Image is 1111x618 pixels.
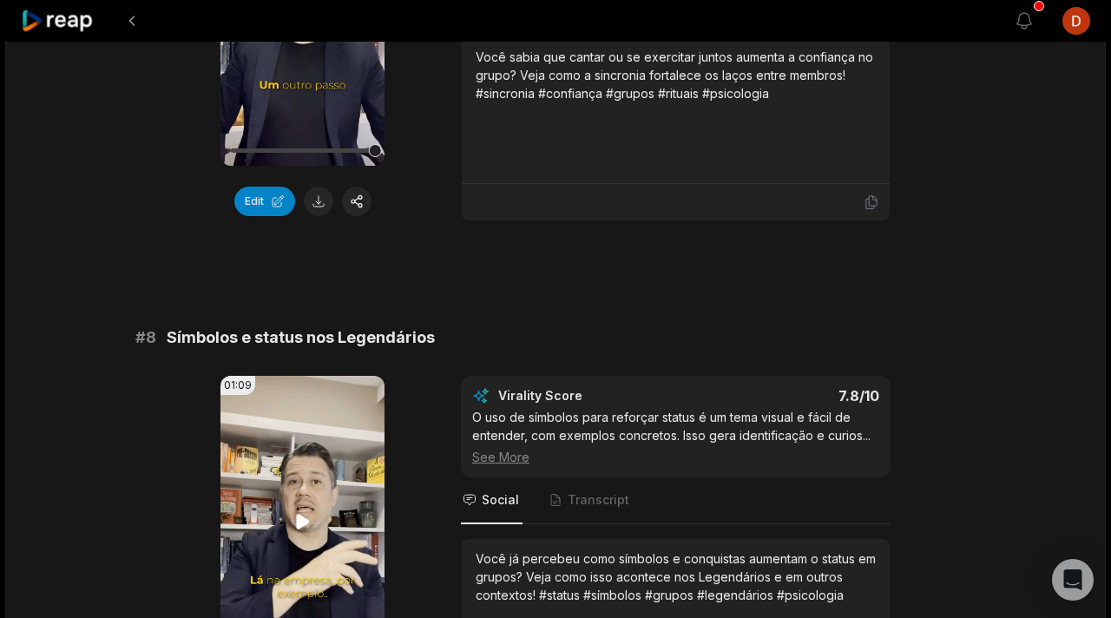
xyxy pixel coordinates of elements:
[167,325,435,350] span: Símbolos e status nos Legendários
[482,491,519,509] span: Social
[461,477,891,524] nav: Tabs
[498,387,685,404] div: Virality Score
[234,187,295,216] button: Edit
[472,448,879,466] div: See More
[694,387,880,404] div: 7.8 /10
[476,549,876,604] div: Você já percebeu como símbolos e conquistas aumentam o status em grupos? Veja como isso acontece ...
[476,48,876,102] div: Você sabia que cantar ou se exercitar juntos aumenta a confiança no grupo? Veja como a sincronia ...
[472,408,879,466] div: O uso de símbolos para reforçar status é um tema visual e fácil de entender, com exemplos concret...
[135,325,156,350] span: # 8
[568,491,629,509] span: Transcript
[1052,559,1094,601] div: Open Intercom Messenger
